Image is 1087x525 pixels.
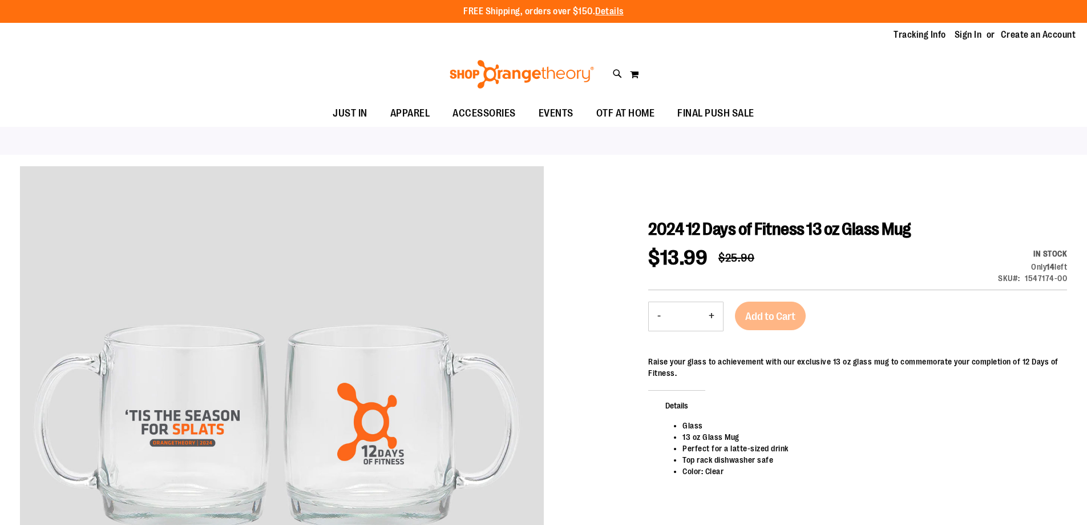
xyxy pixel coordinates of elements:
a: ACCESSORIES [441,101,527,126]
span: EVENTS [539,101,573,126]
span: 2024 12 Days of Fitness 13 oz Glass Mug [648,219,911,239]
a: FINAL PUSH SALE [666,101,766,127]
span: ACCESSORIES [452,101,516,126]
li: Color: Clear [682,466,1056,477]
li: Glass [682,420,1056,431]
span: Details [648,390,705,420]
a: Tracking Info [894,29,946,41]
span: OTF AT HOME [596,101,655,126]
span: In stock [1033,249,1067,258]
div: Availability [998,248,1067,259]
a: JUST IN [321,101,379,127]
div: 1547174-00 [1025,272,1067,284]
a: EVENTS [527,101,585,127]
li: 13 oz Glass Mug [682,431,1056,443]
a: Sign In [955,29,982,41]
a: Create an Account [1001,29,1076,41]
button: Increase product quantity [700,302,723,331]
button: Decrease product quantity [649,302,669,331]
a: APPAREL [379,101,442,127]
li: Perfect for a latte-sized drink [682,443,1056,454]
img: Shop Orangetheory [448,60,596,89]
a: OTF AT HOME [585,101,666,127]
span: JUST IN [333,101,367,126]
li: Top rack dishwasher safe [682,454,1056,466]
span: $25.90 [718,251,754,264]
span: $13.99 [648,246,707,270]
strong: 14 [1046,262,1054,271]
p: FREE Shipping, orders over $150. [463,5,624,18]
input: Product quantity [669,303,700,330]
div: Raise your glass to achievement with our exclusive 13 oz glass mug to commemorate your completion... [648,356,1067,379]
span: FINAL PUSH SALE [677,101,754,126]
strong: SKU [998,274,1020,283]
div: Only 14 left [998,261,1067,272]
a: Details [595,6,624,17]
span: APPAREL [390,101,430,126]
